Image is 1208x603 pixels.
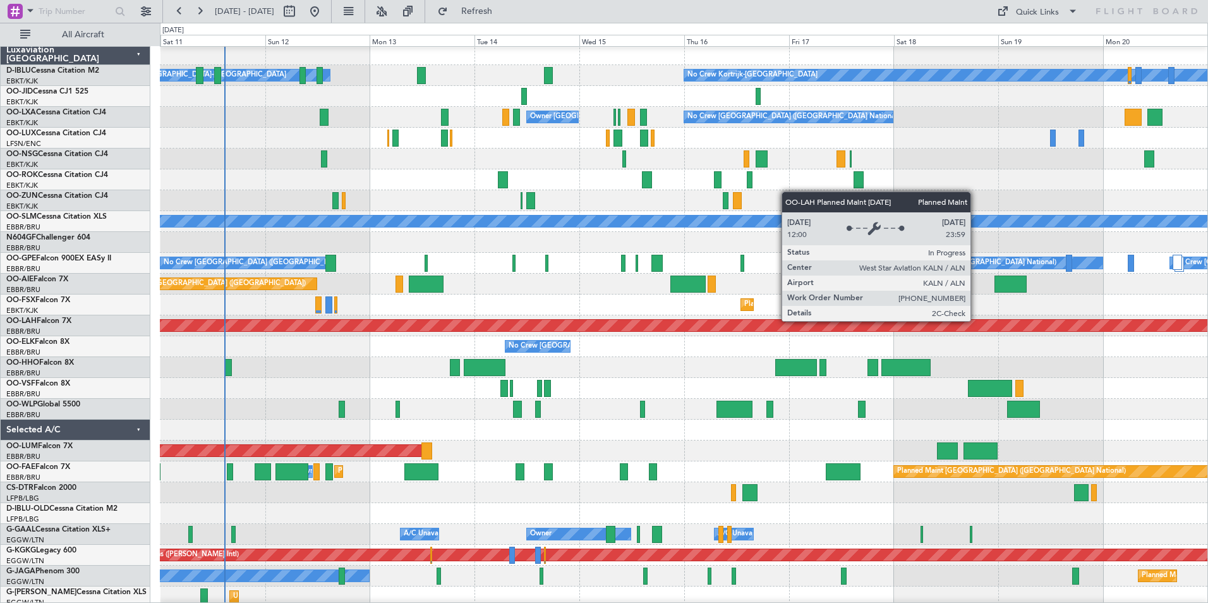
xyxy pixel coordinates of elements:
[6,118,38,128] a: EBKT/KJK
[6,192,38,200] span: OO-ZUN
[6,484,76,492] a: CS-DTRFalcon 2000
[687,66,818,85] div: No Crew Kortrijk-[GEOGRAPHIC_DATA]
[160,35,265,46] div: Sat 11
[6,327,40,336] a: EBBR/BRU
[14,25,137,45] button: All Aircraft
[162,25,184,36] div: [DATE]
[6,264,40,274] a: EBBR/BRU
[998,35,1103,46] div: Sun 19
[6,67,31,75] span: D-IBLU
[6,463,70,471] a: OO-FAEFalcon 7X
[6,88,88,95] a: OO-JIDCessna CJ1 525
[39,2,111,21] input: Trip Number
[6,97,38,107] a: EBKT/KJK
[6,192,108,200] a: OO-ZUNCessna Citation CJ4
[6,463,35,471] span: OO-FAE
[991,1,1084,21] button: Quick Links
[6,109,106,116] a: OO-LXACessna Citation CJ4
[450,7,504,16] span: Refresh
[6,213,37,221] span: OO-SLM
[6,505,49,513] span: D-IBLU-OLD
[6,222,40,232] a: EBBR/BRU
[6,76,38,86] a: EBKT/KJK
[6,547,36,554] span: G-KGKG
[33,30,133,39] span: All Aircraft
[6,577,44,587] a: EGGW/LTN
[530,107,701,126] div: Owner [GEOGRAPHIC_DATA]-[GEOGRAPHIC_DATA]
[789,35,894,46] div: Fri 17
[530,525,552,544] div: Owner
[215,6,274,17] span: [DATE] - [DATE]
[404,525,456,544] div: A/C Unavailable
[6,296,70,304] a: OO-FSXFalcon 7X
[894,35,999,46] div: Sat 18
[474,35,579,46] div: Tue 14
[6,255,111,262] a: OO-GPEFalcon 900EX EASy II
[6,556,44,566] a: EGGW/LTN
[6,547,76,554] a: G-KGKGLegacy 600
[684,35,789,46] div: Thu 16
[6,317,37,325] span: OO-LAH
[6,276,68,283] a: OO-AIEFalcon 7X
[6,109,36,116] span: OO-LXA
[6,348,40,357] a: EBBR/BRU
[744,295,891,314] div: Planned Maint Kortrijk-[GEOGRAPHIC_DATA]
[6,515,39,524] a: LFPB/LBG
[6,535,44,545] a: EGGW/LTN
[6,401,37,408] span: OO-WLP
[6,67,99,75] a: D-IBLUCessna Citation M2
[6,380,35,387] span: OO-VSF
[6,139,41,149] a: LFSN/ENC
[6,150,38,158] span: OO-NSG
[6,505,118,513] a: D-IBLU-OLDCessna Citation M2
[6,389,40,399] a: EBBR/BRU
[6,88,33,95] span: OO-JID
[6,442,73,450] a: OO-LUMFalcon 7X
[1103,35,1208,46] div: Mon 20
[6,171,108,179] a: OO-ROKCessna Citation CJ4
[6,276,33,283] span: OO-AIE
[164,253,375,272] div: No Crew [GEOGRAPHIC_DATA] ([GEOGRAPHIC_DATA] National)
[338,462,449,481] div: Planned Maint Melsbroek Air Base
[6,306,38,315] a: EBKT/KJK
[6,494,39,503] a: LFPB/LBG
[6,150,108,158] a: OO-NSGCessna Citation CJ4
[897,462,1126,481] div: Planned Maint [GEOGRAPHIC_DATA] ([GEOGRAPHIC_DATA] National)
[1016,6,1059,19] div: Quick Links
[845,253,1056,272] div: No Crew [GEOGRAPHIC_DATA] ([GEOGRAPHIC_DATA] National)
[6,213,107,221] a: OO-SLMCessna Citation XLS
[6,359,74,367] a: OO-HHOFalcon 8X
[6,317,71,325] a: OO-LAHFalcon 7X
[6,568,80,575] a: G-JAGAPhenom 300
[94,545,239,564] div: Planned Maint Athens ([PERSON_NAME] Intl)
[6,368,40,378] a: EBBR/BRU
[6,130,106,137] a: OO-LUXCessna Citation CJ4
[509,337,720,356] div: No Crew [GEOGRAPHIC_DATA] ([GEOGRAPHIC_DATA] National)
[6,526,35,533] span: G-GAAL
[6,568,35,575] span: G-JAGA
[718,525,770,544] div: A/C Unavailable
[6,243,40,253] a: EBBR/BRU
[432,1,507,21] button: Refresh
[579,35,684,46] div: Wed 15
[6,359,39,367] span: OO-HHO
[6,160,38,169] a: EBKT/KJK
[6,234,36,241] span: N604GF
[6,181,38,190] a: EBKT/KJK
[6,338,35,346] span: OO-ELK
[6,588,76,596] span: G-[PERSON_NAME]
[107,274,306,293] div: Planned Maint [GEOGRAPHIC_DATA] ([GEOGRAPHIC_DATA])
[6,380,70,387] a: OO-VSFFalcon 8X
[6,526,111,533] a: G-GAALCessna Citation XLS+
[6,410,40,420] a: EBBR/BRU
[6,401,80,408] a: OO-WLPGlobal 5500
[265,35,370,46] div: Sun 12
[6,171,38,179] span: OO-ROK
[6,338,69,346] a: OO-ELKFalcon 8X
[6,484,33,492] span: CS-DTR
[6,588,147,596] a: G-[PERSON_NAME]Cessna Citation XLS
[6,202,38,211] a: EBKT/KJK
[370,35,474,46] div: Mon 13
[6,285,40,295] a: EBBR/BRU
[6,442,38,450] span: OO-LUM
